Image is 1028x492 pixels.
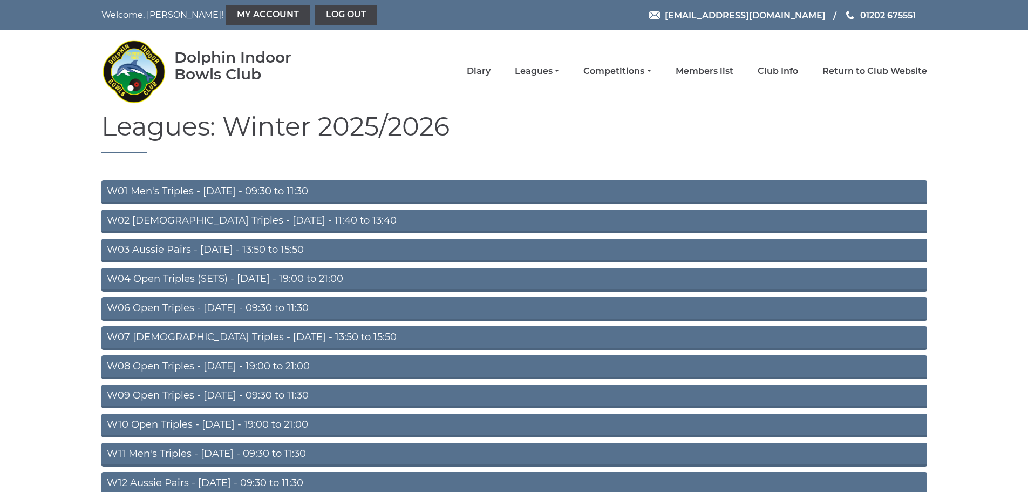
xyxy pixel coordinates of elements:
a: W09 Open Triples - [DATE] - 09:30 to 11:30 [101,385,927,408]
a: Log out [315,5,377,25]
img: Dolphin Indoor Bowls Club [101,33,166,109]
a: Phone us 01202 675551 [845,9,916,22]
a: Competitions [583,65,651,77]
div: Dolphin Indoor Bowls Club [174,49,326,83]
a: W11 Men's Triples - [DATE] - 09:30 to 11:30 [101,443,927,467]
a: Email [EMAIL_ADDRESS][DOMAIN_NAME] [649,9,826,22]
a: W06 Open Triples - [DATE] - 09:30 to 11:30 [101,297,927,321]
a: W07 [DEMOGRAPHIC_DATA] Triples - [DATE] - 13:50 to 15:50 [101,326,927,350]
img: Phone us [846,11,854,19]
a: Return to Club Website [822,65,927,77]
nav: Welcome, [PERSON_NAME]! [101,5,436,25]
a: W02 [DEMOGRAPHIC_DATA] Triples - [DATE] - 11:40 to 13:40 [101,210,927,233]
a: My Account [226,5,310,25]
h1: Leagues: Winter 2025/2026 [101,112,927,153]
a: W10 Open Triples - [DATE] - 19:00 to 21:00 [101,414,927,437]
a: Club Info [758,65,798,77]
a: Diary [467,65,491,77]
a: W03 Aussie Pairs - [DATE] - 13:50 to 15:50 [101,239,927,262]
a: W08 Open Triples - [DATE] - 19:00 to 21:00 [101,355,927,379]
a: W01 Men's Triples - [DATE] - 09:30 to 11:30 [101,180,927,204]
a: Leagues [515,65,559,77]
a: W04 Open Triples (SETS) - [DATE] - 19:00 to 21:00 [101,268,927,292]
span: [EMAIL_ADDRESS][DOMAIN_NAME] [665,10,826,20]
span: 01202 675551 [860,10,916,20]
a: Members list [676,65,733,77]
img: Email [649,11,660,19]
